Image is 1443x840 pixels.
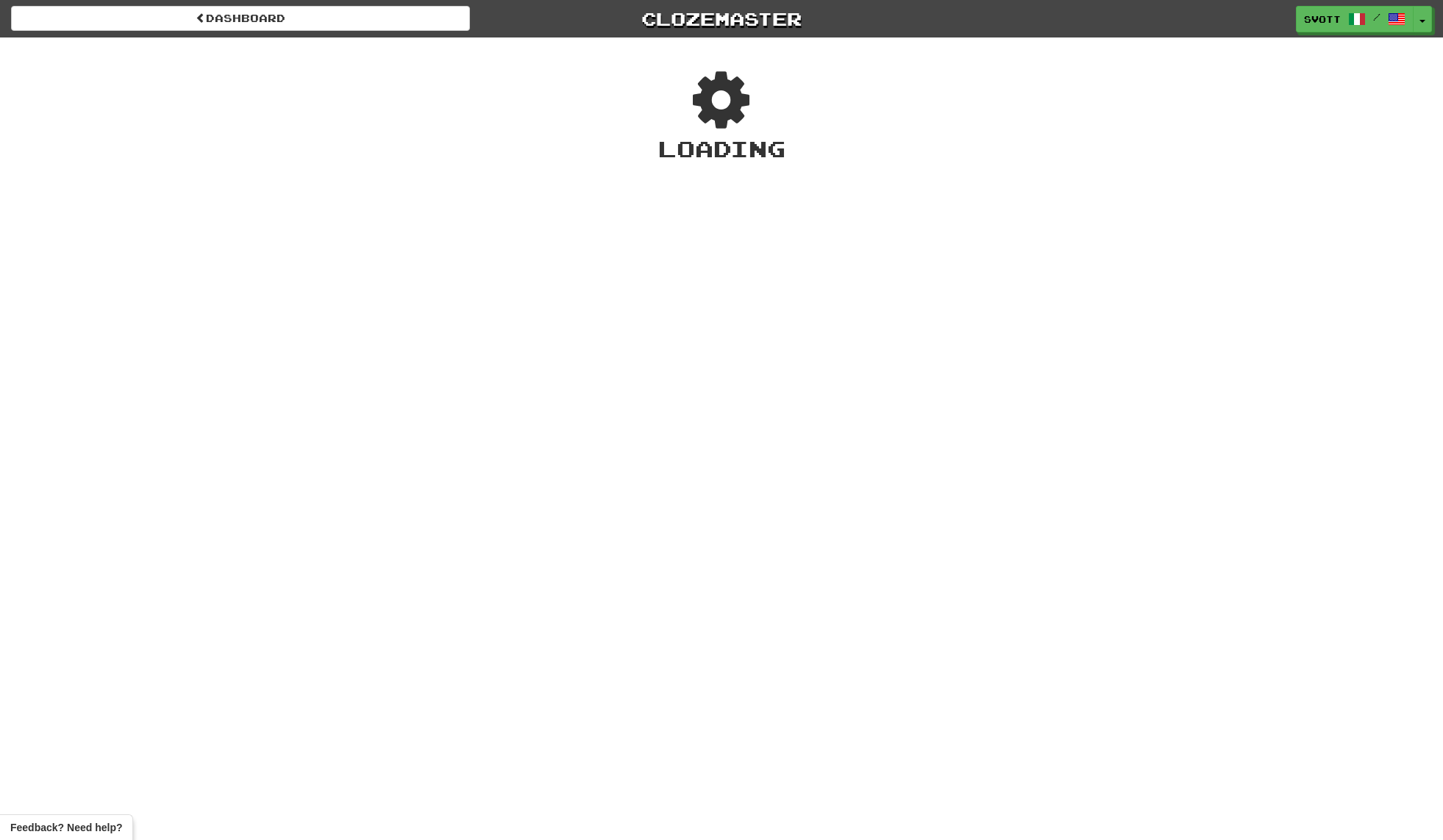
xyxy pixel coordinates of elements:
[492,6,951,32] a: Clozemaster
[1304,12,1341,26] span: svott
[11,6,470,31] a: Dashboard
[1373,12,1380,22] span: /
[1296,6,1414,32] a: svott /
[10,820,122,835] span: Open feedback widget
